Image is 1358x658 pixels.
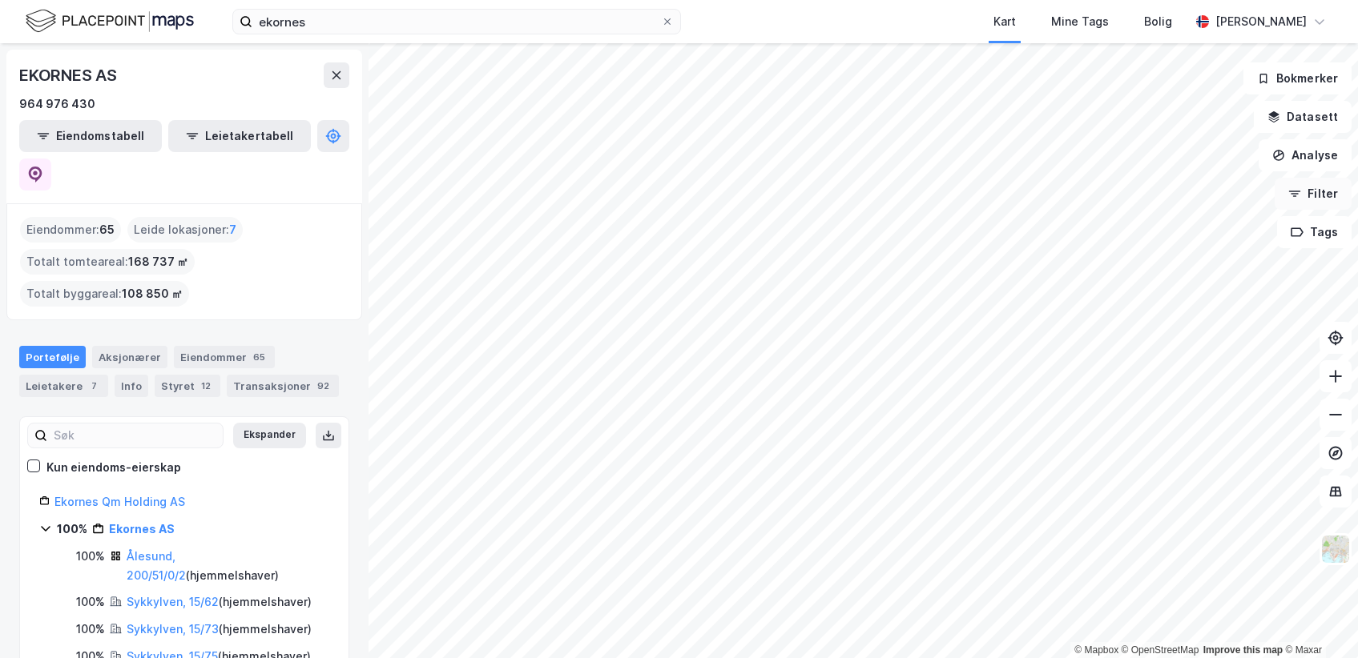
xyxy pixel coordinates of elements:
div: Aksjonærer [92,346,167,368]
div: [PERSON_NAME] [1215,12,1307,31]
img: Z [1320,534,1351,564]
div: 100% [76,592,105,612]
a: OpenStreetMap [1122,644,1199,656]
div: Mine Tags [1051,12,1109,31]
div: Eiendommer : [20,217,121,243]
input: Søk [47,423,223,447]
div: Transaksjoner [227,375,339,397]
div: Totalt byggareal : [20,281,189,307]
div: Kun eiendoms-eierskap [46,458,181,477]
button: Leietakertabell [168,120,311,152]
div: ( hjemmelshaver ) [127,592,312,612]
button: Ekspander [233,423,306,448]
div: Totalt tomteareal : [20,249,195,275]
button: Analyse [1259,139,1352,171]
a: Sykkylven, 15/73 [127,622,219,636]
iframe: Chat Widget [1278,581,1358,658]
span: 108 850 ㎡ [122,284,183,303]
div: Leide lokasjoner : [127,217,243,243]
div: 65 [250,349,268,365]
div: 7 [86,378,102,394]
div: Kontrollprogram for chat [1278,581,1358,658]
div: 100% [76,620,105,639]
a: Ekornes Qm Holding AS [54,495,185,508]
button: Eiendomstabell [19,120,162,152]
a: Sykkylven, 15/62 [127,595,219,608]
a: Ekornes AS [109,522,175,536]
a: Ålesund, 200/51/0/2 [127,549,186,582]
a: Mapbox [1074,644,1118,656]
div: 100% [57,520,87,539]
div: 12 [198,378,214,394]
div: Styret [155,375,220,397]
button: Bokmerker [1243,62,1352,94]
div: Bolig [1144,12,1172,31]
button: Filter [1275,178,1352,210]
div: Info [115,375,148,397]
img: logo.f888ab2527a4732fd821a326f86c7f29.svg [26,7,194,35]
div: 964 976 430 [19,94,95,114]
span: 7 [229,220,236,239]
div: Leietakere [19,375,108,397]
button: Datasett [1254,101,1352,133]
a: Improve this map [1203,644,1283,656]
span: 168 737 ㎡ [128,252,188,271]
div: EKORNES AS [19,62,120,88]
div: 92 [314,378,332,394]
div: 100% [76,547,105,566]
div: ( hjemmelshaver ) [127,547,329,585]
button: Tags [1277,216,1352,248]
div: Eiendommer [174,346,275,368]
div: Portefølje [19,346,86,368]
input: Søk på adresse, matrikkel, gårdeiere, leietakere eller personer [252,10,661,34]
div: ( hjemmelshaver ) [127,620,312,639]
span: 65 [99,220,115,239]
div: Kart [993,12,1016,31]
